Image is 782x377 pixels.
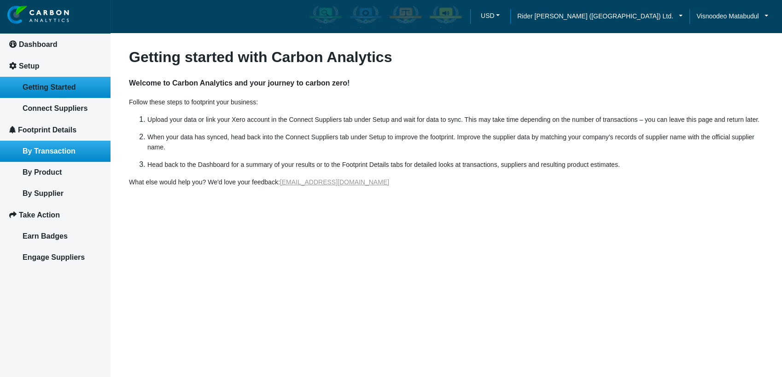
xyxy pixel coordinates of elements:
[306,3,344,30] div: Carbon Aware
[346,3,385,30] div: Carbon Efficient
[348,5,383,28] img: carbon-efficient-enabled.png
[19,211,60,219] span: Take Action
[23,104,88,112] span: Connect Suppliers
[23,83,76,91] span: Getting Started
[19,62,39,70] span: Setup
[308,5,343,28] img: carbon-aware-enabled.png
[696,11,759,21] span: Visnoodeo Matabudul
[23,147,76,155] span: By Transaction
[23,189,64,197] span: By Supplier
[18,126,76,134] span: Footprint Details
[129,177,764,187] p: What else would help you? We'd love your feedback:
[23,232,68,240] span: Earn Badges
[129,69,764,97] h4: Welcome to Carbon Analytics and your journey to carbon zero!
[477,9,503,23] button: USD
[147,160,764,170] p: Head back to the Dashboard for a summary of your results or to the Footprint Details tabs for det...
[428,5,463,28] img: carbon-advocate-enabled.png
[23,168,62,176] span: By Product
[280,178,389,186] a: [EMAIL_ADDRESS][DOMAIN_NAME]
[689,11,775,21] a: Visnoodeo Matabudul
[517,11,673,21] span: Rider [PERSON_NAME] ([GEOGRAPHIC_DATA]) Ltd.
[147,114,764,125] p: Upload your data or link your Xero account in the Connect Suppliers tab under Setup and wait for ...
[388,5,423,28] img: carbon-offsetter-enabled.png
[129,48,764,66] h3: Getting started with Carbon Analytics
[510,11,689,21] a: Rider [PERSON_NAME] ([GEOGRAPHIC_DATA]) Ltd.
[23,253,85,261] span: Engage Suppliers
[470,9,510,25] a: USDUSD
[386,3,425,30] div: Carbon Offsetter
[147,132,764,152] p: When your data has synced, head back into the Connect Suppliers tab under Setup to improve the fo...
[426,3,465,30] div: Carbon Advocate
[7,6,69,24] img: insight-logo-2.png
[129,97,764,107] p: Follow these steps to footprint your business:
[19,40,58,48] span: Dashboard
